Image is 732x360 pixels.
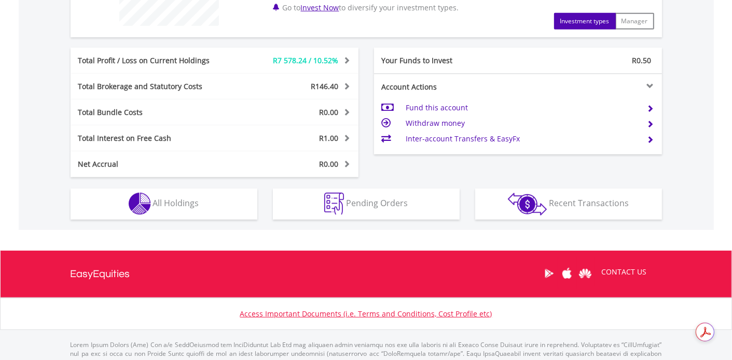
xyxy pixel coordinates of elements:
[549,197,629,209] span: Recent Transactions
[320,159,339,169] span: R0.00
[406,100,639,116] td: Fund this account
[273,189,460,220] button: Pending Orders
[406,116,639,131] td: Withdraw money
[240,309,492,319] a: Access Important Documents (i.e. Terms and Conditions, Cost Profile etc)
[71,189,257,220] button: All Holdings
[632,55,652,65] span: R0.50
[153,197,199,209] span: All Holdings
[71,133,239,143] div: Total Interest on Free Cash
[540,257,558,290] a: Google Play
[615,13,654,30] button: Manager
[320,107,339,117] span: R0.00
[558,257,576,290] a: Apple
[320,133,339,143] span: R1.00
[374,55,518,66] div: Your Funds to Invest
[595,257,654,286] a: CONTACT US
[71,55,239,66] div: Total Profit / Loss on Current Holdings
[324,193,344,215] img: pending_instructions-wht.png
[475,189,662,220] button: Recent Transactions
[71,81,239,92] div: Total Brokerage and Statutory Costs
[406,131,639,147] td: Inter-account Transfers & EasyFx
[71,251,130,297] a: EasyEquities
[576,257,595,290] a: Huawei
[273,55,339,65] span: R7 578.24 / 10.52%
[71,107,239,118] div: Total Bundle Costs
[71,159,239,169] div: Net Accrual
[346,197,408,209] span: Pending Orders
[129,193,151,215] img: holdings-wht.png
[374,82,518,92] div: Account Actions
[508,193,547,215] img: transactions-zar-wht.png
[311,81,339,91] span: R146.40
[554,13,616,30] button: Investment types
[301,3,339,12] a: Invest Now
